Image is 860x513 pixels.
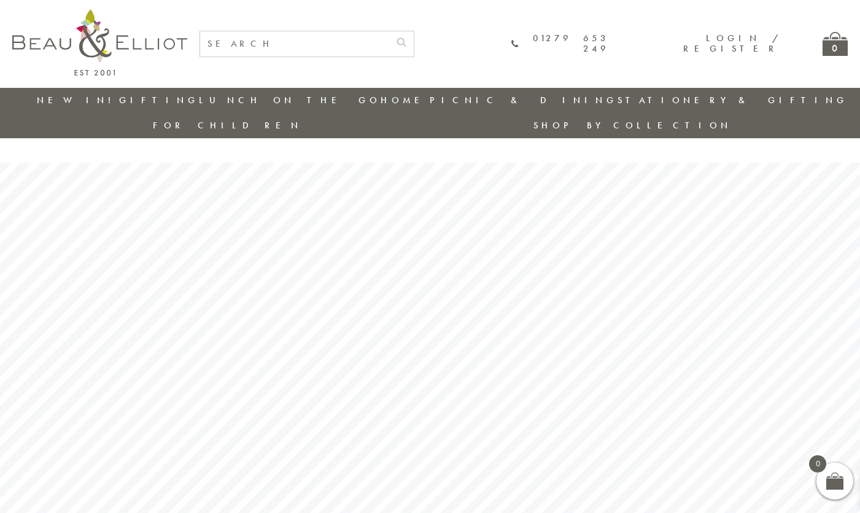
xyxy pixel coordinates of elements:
a: Picnic & Dining [430,94,618,106]
img: logo [12,9,187,76]
a: 01279 653 249 [511,33,608,55]
a: Gifting [119,94,199,106]
a: Shop by collection [533,119,732,131]
a: For Children [153,119,302,131]
a: Home [381,94,430,106]
a: Stationery & Gifting [618,94,848,106]
a: Login / Register [683,32,780,55]
a: 0 [823,32,848,56]
a: Lunch On The Go [199,94,381,106]
a: New in! [37,94,119,106]
span: 0 [809,455,826,472]
input: SEARCH [200,31,389,57]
